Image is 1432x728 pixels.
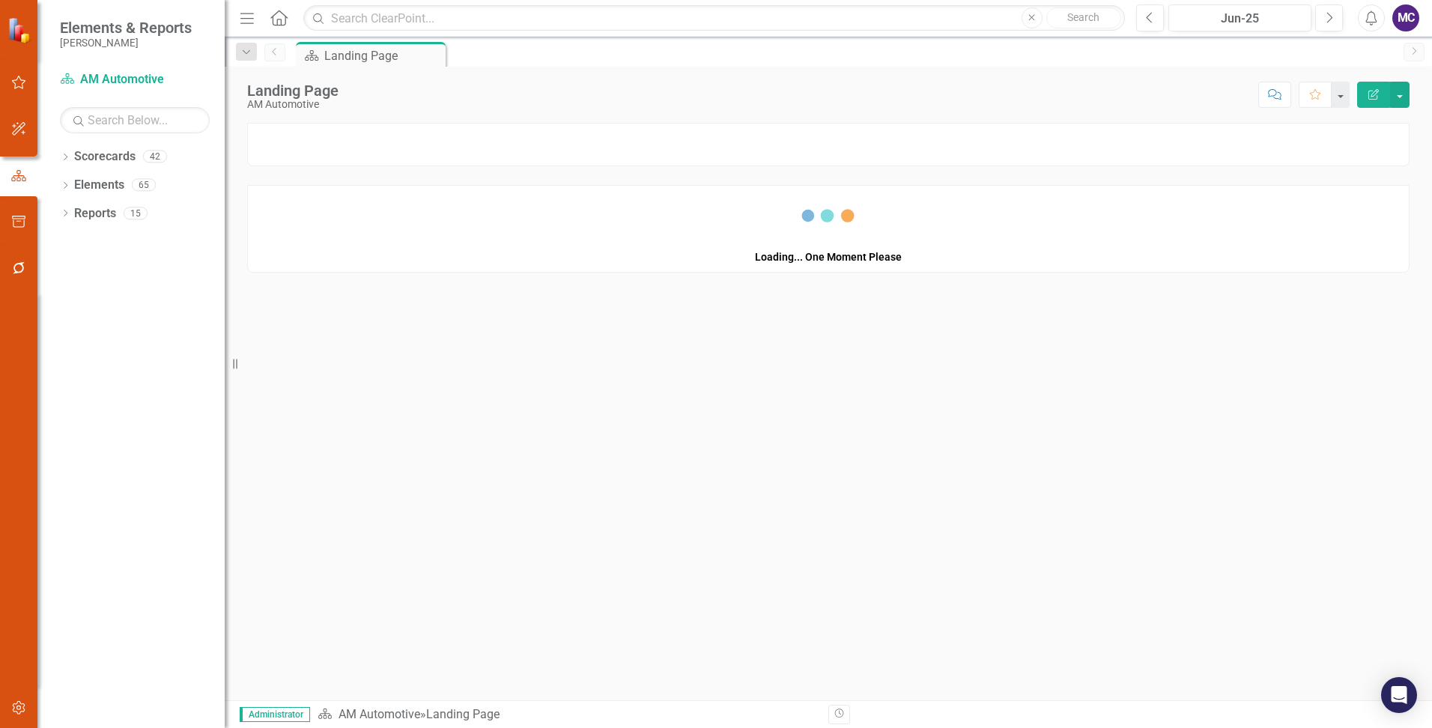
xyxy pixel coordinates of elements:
[60,19,192,37] span: Elements & Reports
[240,707,310,722] span: Administrator
[339,707,420,721] a: AM Automotive
[1046,7,1121,28] button: Search
[132,179,156,192] div: 65
[247,99,339,110] div: AM Automotive
[124,207,148,219] div: 15
[303,5,1125,31] input: Search ClearPoint...
[318,706,817,724] div: »
[60,107,210,133] input: Search Below...
[755,249,902,264] div: Loading... One Moment Please
[60,37,192,49] small: [PERSON_NAME]
[74,148,136,166] a: Scorecards
[1067,11,1099,23] span: Search
[74,177,124,194] a: Elements
[1392,4,1419,31] button: MC
[1174,10,1306,28] div: Jun-25
[74,205,116,222] a: Reports
[324,46,442,65] div: Landing Page
[247,82,339,99] div: Landing Page
[143,151,167,163] div: 42
[1168,4,1311,31] button: Jun-25
[1381,677,1417,713] div: Open Intercom Messenger
[60,71,210,88] a: AM Automotive
[7,17,34,43] img: ClearPoint Strategy
[426,707,500,721] div: Landing Page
